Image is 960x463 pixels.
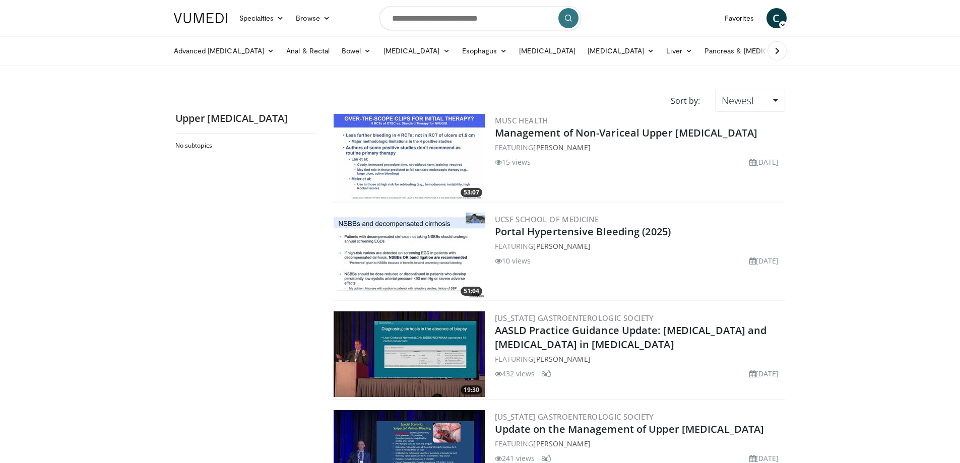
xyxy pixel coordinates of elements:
a: Favorites [719,8,760,28]
a: Liver [660,41,698,61]
a: Update on the Management of Upper [MEDICAL_DATA] [495,422,764,436]
a: [PERSON_NAME] [533,439,590,448]
a: Esophagus [456,41,514,61]
img: 82292724-ef74-408a-af08-84ecaedb061a.300x170_q85_crop-smart_upscale.jpg [334,114,485,200]
div: FEATURING [495,438,783,449]
img: VuMedi Logo [174,13,227,23]
a: Management of Non-Variceal Upper [MEDICAL_DATA] [495,126,758,140]
span: Newest [722,94,755,107]
a: Bowel [336,41,377,61]
a: [PERSON_NAME] [533,354,590,364]
span: 53:07 [461,188,482,197]
a: Portal Hypertensive Bleeding (2025) [495,225,671,238]
div: FEATURING [495,354,783,364]
a: [PERSON_NAME] [533,241,590,251]
div: FEATURING [495,241,783,251]
a: Pancreas & [MEDICAL_DATA] [698,41,816,61]
a: [US_STATE] Gastroenterologic Society [495,412,654,422]
span: 19:30 [461,385,482,394]
h2: No subtopics [175,142,314,150]
a: Browse [290,8,336,28]
li: 15 views [495,157,531,167]
li: 432 views [495,368,535,379]
span: 51:04 [461,287,482,296]
a: Anal & Rectal [280,41,336,61]
a: Newest [715,90,785,112]
li: 10 views [495,255,531,266]
img: 50a6b64d-5d4b-403b-afd4-04c115c28dda.300x170_q85_crop-smart_upscale.jpg [334,311,485,397]
a: [PERSON_NAME] [533,143,590,152]
a: 53:07 [334,114,485,200]
a: C [766,8,787,28]
h2: Upper [MEDICAL_DATA] [175,112,316,125]
li: [DATE] [749,157,779,167]
li: 8 [541,368,551,379]
a: MUSC Health [495,115,548,125]
li: [DATE] [749,368,779,379]
li: [DATE] [749,255,779,266]
a: [MEDICAL_DATA] [513,41,582,61]
a: 19:30 [334,311,485,397]
a: AASLD Practice Guidance Update: [MEDICAL_DATA] and [MEDICAL_DATA] in [MEDICAL_DATA] [495,323,767,351]
img: ea5befe4-5e14-41d5-bfb9-f364c5253da9.300x170_q85_crop-smart_upscale.jpg [334,213,485,298]
a: Specialties [233,8,290,28]
input: Search topics, interventions [379,6,581,30]
div: Sort by: [663,90,708,112]
a: UCSF School of Medicine [495,214,599,224]
div: FEATURING [495,142,783,153]
a: 51:04 [334,213,485,298]
a: [MEDICAL_DATA] [582,41,660,61]
a: Advanced [MEDICAL_DATA] [168,41,281,61]
a: [MEDICAL_DATA] [377,41,456,61]
a: [US_STATE] Gastroenterologic Society [495,313,654,323]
